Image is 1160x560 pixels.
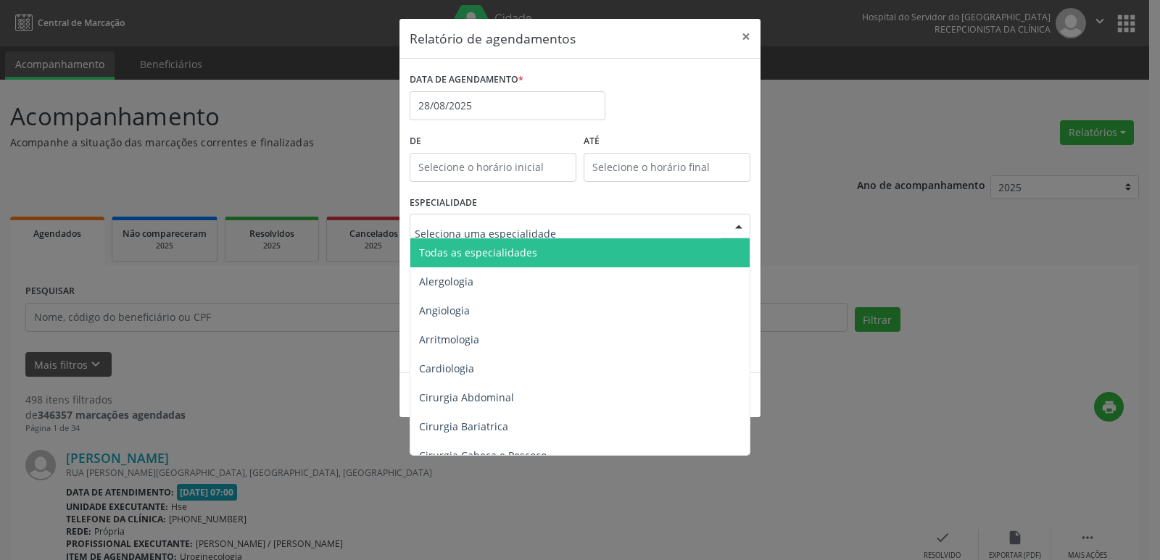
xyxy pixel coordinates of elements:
label: ATÉ [584,130,750,153]
span: Cardiologia [419,362,474,375]
input: Selecione o horário final [584,153,750,182]
label: ESPECIALIDADE [410,192,477,214]
span: Cirurgia Bariatrica [419,419,508,433]
span: Alergologia [419,275,473,288]
span: Arritmologia [419,333,479,346]
span: Cirurgia Abdominal [419,390,514,404]
h5: Relatório de agendamentos [410,29,576,48]
span: Angiologia [419,304,470,317]
label: De [410,130,576,153]
button: Close [732,19,761,54]
span: Todas as especialidades [419,246,537,259]
label: DATA DE AGENDAMENTO [410,69,523,91]
input: Selecione uma data ou intervalo [410,91,605,120]
input: Selecione o horário inicial [410,153,576,182]
input: Seleciona uma especialidade [415,219,721,248]
span: Cirurgia Cabeça e Pescoço [419,448,547,462]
